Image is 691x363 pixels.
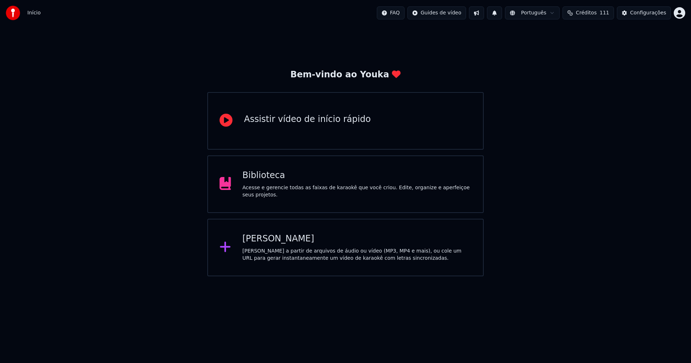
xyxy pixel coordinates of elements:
[563,6,614,19] button: Créditos111
[576,9,597,17] span: Créditos
[243,248,472,262] div: [PERSON_NAME] a partir de arquivos de áudio ou vídeo (MP3, MP4 e mais), ou cole um URL para gerar...
[27,9,41,17] span: Início
[630,9,666,17] div: Configurações
[243,233,472,245] div: [PERSON_NAME]
[243,184,472,199] div: Acesse e gerencie todas as faixas de karaokê que você criou. Edite, organize e aperfeiçoe seus pr...
[600,9,609,17] span: 111
[27,9,41,17] nav: breadcrumb
[290,69,401,81] div: Bem-vindo ao Youka
[407,6,466,19] button: Guides de vídeo
[377,6,405,19] button: FAQ
[6,6,20,20] img: youka
[244,114,371,125] div: Assistir vídeo de início rápido
[243,170,472,181] div: Biblioteca
[617,6,671,19] button: Configurações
